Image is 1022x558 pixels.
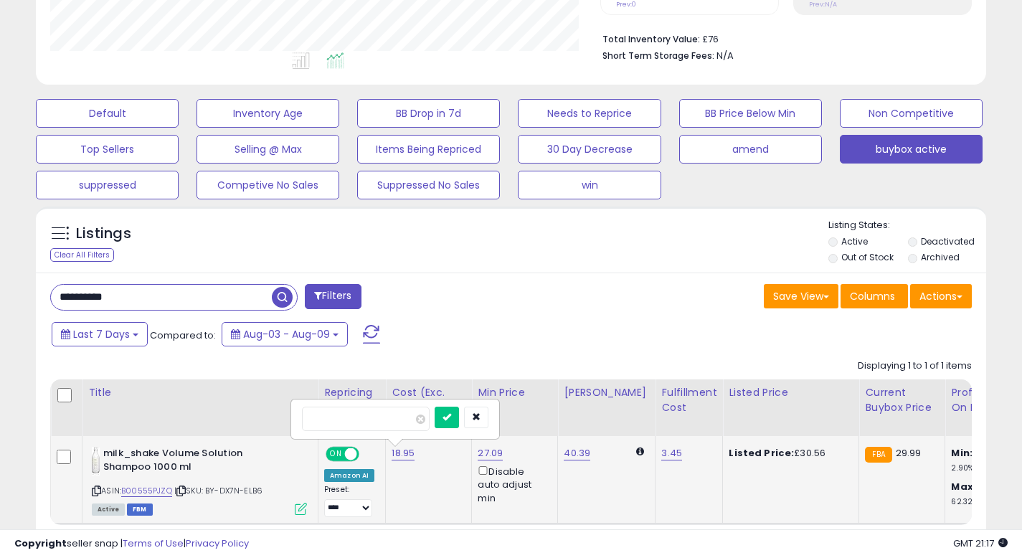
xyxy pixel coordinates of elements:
button: Default [36,99,179,128]
div: £30.56 [729,447,848,460]
span: N/A [716,49,734,62]
label: Active [841,235,868,247]
div: Displaying 1 to 1 of 1 items [858,359,972,373]
a: Terms of Use [123,536,184,550]
button: Last 7 Days [52,322,148,346]
div: Disable auto adjust min [478,463,547,505]
div: Clear All Filters [50,248,114,262]
b: Max: [951,480,976,493]
label: Out of Stock [841,251,894,263]
button: Inventory Age [197,99,339,128]
a: 40.39 [564,446,590,460]
b: Min: [951,446,973,460]
button: Items Being Repriced [357,135,500,164]
span: Columns [850,289,895,303]
button: 30 Day Decrease [518,135,661,164]
div: Listed Price [729,385,853,400]
h5: Listings [76,224,131,244]
span: Aug-03 - Aug-09 [243,327,330,341]
div: [PERSON_NAME] [564,385,649,400]
b: Total Inventory Value: [602,33,700,45]
span: Last 7 Days [73,327,130,341]
strong: Copyright [14,536,67,550]
div: Current Buybox Price [865,385,939,415]
button: amend [679,135,822,164]
button: buybox active [840,135,983,164]
span: Compared to: [150,328,216,342]
span: | SKU: BY-DX7N-ELB6 [174,485,262,496]
span: OFF [357,448,380,460]
button: Actions [910,284,972,308]
button: Save View [764,284,838,308]
div: Amazon AI [324,469,374,482]
button: Filters [305,284,361,309]
button: Selling @ Max [197,135,339,164]
small: FBA [865,447,891,463]
a: Privacy Policy [186,536,249,550]
div: Min Price [478,385,552,400]
button: Non Competitive [840,99,983,128]
li: £76 [602,29,961,47]
span: 29.99 [896,446,922,460]
p: Listing States: [828,219,986,232]
a: 3.45 [661,446,682,460]
button: Needs to Reprice [518,99,661,128]
a: 27.09 [478,446,503,460]
button: BB Drop in 7d [357,99,500,128]
div: ASIN: [92,447,307,514]
div: Cost (Exc. VAT) [392,385,465,415]
a: 18.95 [392,446,415,460]
button: Suppressed No Sales [357,171,500,199]
button: Columns [841,284,908,308]
img: 31+rrSIf3oL._SL40_.jpg [92,447,100,476]
span: ON [327,448,345,460]
div: Repricing [324,385,379,400]
button: BB Price Below Min [679,99,822,128]
button: Competive No Sales [197,171,339,199]
a: B00555PJZQ [121,485,172,497]
label: Archived [921,251,960,263]
span: All listings currently available for purchase on Amazon [92,503,125,516]
button: win [518,171,661,199]
b: milk_shake Volume Solution Shampoo 1000 ml [103,447,278,477]
div: Title [88,385,312,400]
button: Top Sellers [36,135,179,164]
button: Aug-03 - Aug-09 [222,322,348,346]
b: Listed Price: [729,446,794,460]
span: 2025-08-17 21:17 GMT [953,536,1008,550]
label: Deactivated [921,235,975,247]
div: Fulfillment Cost [661,385,716,415]
button: suppressed [36,171,179,199]
b: Short Term Storage Fees: [602,49,714,62]
div: seller snap | | [14,537,249,551]
span: FBM [127,503,153,516]
div: Preset: [324,485,374,517]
